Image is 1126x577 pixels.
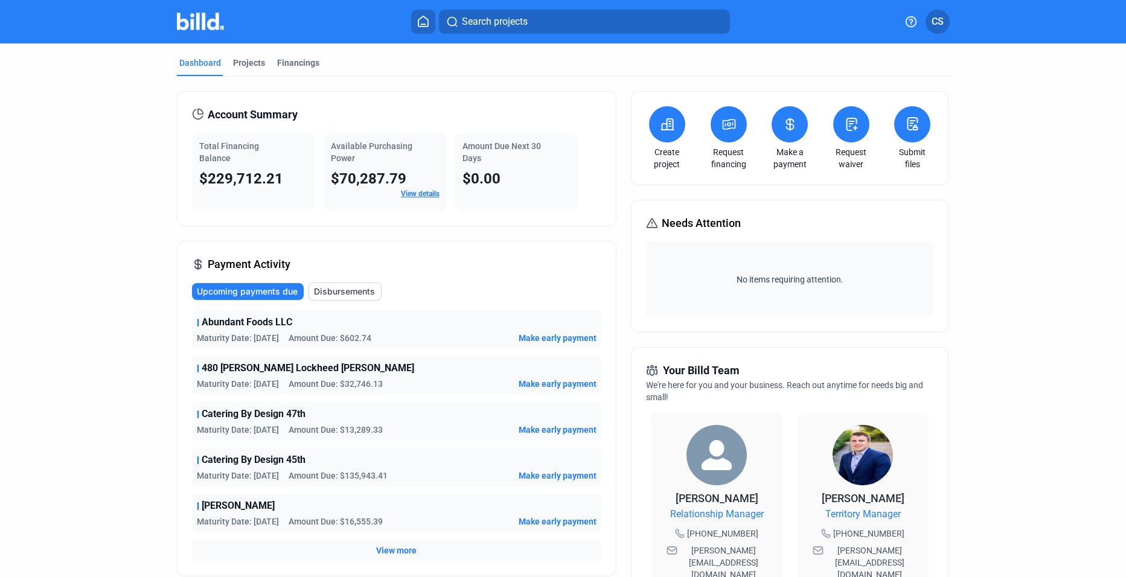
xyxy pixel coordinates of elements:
button: Disbursements [309,282,382,301]
a: Create project [646,146,688,170]
span: [PERSON_NAME] [676,492,758,505]
span: $229,712.21 [199,170,283,187]
span: Needs Attention [662,215,741,232]
span: Upcoming payments due [197,285,298,298]
div: Dashboard [179,57,221,69]
span: Search projects [462,14,528,29]
span: Total Financing Balance [199,141,259,163]
span: $70,287.79 [331,170,406,187]
img: Territory Manager [833,425,893,485]
span: Amount Due: $16,555.39 [289,515,383,528]
button: CS [926,10,950,34]
span: Account Summary [208,106,298,123]
span: Payment Activity [208,256,290,273]
a: Request financing [708,146,750,170]
span: Relationship Manager [670,507,764,521]
span: Maturity Date: [DATE] [197,424,279,436]
span: [PERSON_NAME] [822,492,904,505]
span: Disbursements [314,285,375,298]
a: Make a payment [769,146,811,170]
button: Make early payment [519,470,597,482]
span: Territory Manager [825,507,901,521]
span: [PHONE_NUMBER] [687,528,758,540]
span: Maturity Date: [DATE] [197,515,279,528]
a: Submit files [891,146,933,170]
span: Maturity Date: [DATE] [197,470,279,482]
span: Abundant Foods LLC [202,315,292,330]
button: Make early payment [519,332,597,344]
span: 480 [PERSON_NAME] Lockheed [PERSON_NAME] [202,361,414,375]
span: Amount Due: $32,746.13 [289,378,383,390]
button: Upcoming payments due [192,283,304,300]
button: View more [376,544,417,556]
a: View details [401,190,440,198]
span: We're here for you and your business. Reach out anytime for needs big and small! [646,380,923,402]
button: Make early payment [519,378,597,390]
button: Make early payment [519,424,597,436]
span: [PERSON_NAME] [202,499,275,513]
span: [PHONE_NUMBER] [833,528,904,540]
span: Amount Due Next 30 Days [462,141,541,163]
img: Relationship Manager [686,425,747,485]
span: Amount Due: $602.74 [289,332,371,344]
span: Catering By Design 47th [202,407,305,421]
button: Search projects [439,10,730,34]
div: Financings [277,57,319,69]
button: Make early payment [519,515,597,528]
span: Amount Due: $135,943.41 [289,470,388,482]
div: Projects [233,57,265,69]
span: CS [932,14,944,29]
a: Request waiver [830,146,872,170]
span: Available Purchasing Power [331,141,412,163]
span: Maturity Date: [DATE] [197,332,279,344]
span: No items requiring attention. [651,273,929,285]
span: $0.00 [462,170,501,187]
span: Catering By Design 45th [202,453,305,467]
span: Maturity Date: [DATE] [197,378,279,390]
span: Amount Due: $13,289.33 [289,424,383,436]
img: Billd Company Logo [177,13,225,30]
span: Your Billd Team [663,362,740,379]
